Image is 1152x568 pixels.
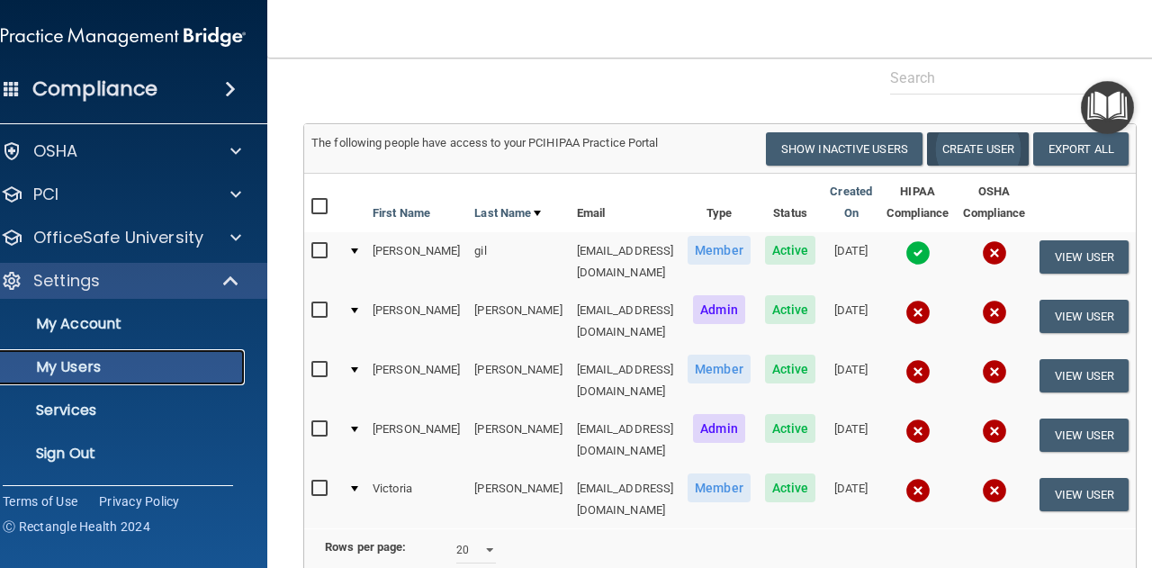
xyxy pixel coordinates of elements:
[570,351,681,410] td: [EMAIL_ADDRESS][DOMAIN_NAME]
[693,414,745,443] span: Admin
[758,174,823,232] th: Status
[365,410,467,470] td: [PERSON_NAME]
[1,140,241,162] a: OSHA
[467,292,569,351] td: [PERSON_NAME]
[99,492,180,510] a: Privacy Policy
[33,140,78,162] p: OSHA
[1033,132,1129,166] a: Export All
[365,292,467,351] td: [PERSON_NAME]
[1081,81,1134,134] button: Open Resource Center
[365,351,467,410] td: [PERSON_NAME]
[982,419,1007,444] img: cross.ca9f0e7f.svg
[905,240,931,266] img: tick.e7d51cea.svg
[765,355,816,383] span: Active
[823,410,879,470] td: [DATE]
[570,232,681,292] td: [EMAIL_ADDRESS][DOMAIN_NAME]
[982,300,1007,325] img: cross.ca9f0e7f.svg
[823,232,879,292] td: [DATE]
[3,492,77,510] a: Terms of Use
[467,351,569,410] td: [PERSON_NAME]
[905,478,931,503] img: cross.ca9f0e7f.svg
[693,295,745,324] span: Admin
[1,227,241,248] a: OfficeSafe University
[570,174,681,232] th: Email
[765,295,816,324] span: Active
[1039,359,1129,392] button: View User
[474,203,541,224] a: Last Name
[1,270,240,292] a: Settings
[311,136,659,149] span: The following people have access to your PCIHIPAA Practice Portal
[467,470,569,528] td: [PERSON_NAME]
[570,292,681,351] td: [EMAIL_ADDRESS][DOMAIN_NAME]
[1039,240,1129,274] button: View User
[905,359,931,384] img: cross.ca9f0e7f.svg
[905,419,931,444] img: cross.ca9f0e7f.svg
[467,410,569,470] td: [PERSON_NAME]
[823,292,879,351] td: [DATE]
[688,236,751,265] span: Member
[823,470,879,528] td: [DATE]
[1039,300,1129,333] button: View User
[823,351,879,410] td: [DATE]
[905,300,931,325] img: cross.ca9f0e7f.svg
[680,174,758,232] th: Type
[467,232,569,292] td: gil
[890,61,1102,95] input: Search
[33,227,203,248] p: OfficeSafe University
[688,473,751,502] span: Member
[982,359,1007,384] img: cross.ca9f0e7f.svg
[373,203,430,224] a: First Name
[982,240,1007,266] img: cross.ca9f0e7f.svg
[766,132,922,166] button: Show Inactive Users
[982,478,1007,503] img: cross.ca9f0e7f.svg
[570,410,681,470] td: [EMAIL_ADDRESS][DOMAIN_NAME]
[365,470,467,528] td: Victoria
[33,270,100,292] p: Settings
[1,184,241,205] a: PCI
[927,132,1029,166] button: Create User
[32,77,157,102] h4: Compliance
[1039,478,1129,511] button: View User
[765,473,816,502] span: Active
[765,414,816,443] span: Active
[365,232,467,292] td: [PERSON_NAME]
[765,236,816,265] span: Active
[688,355,751,383] span: Member
[830,181,872,224] a: Created On
[1,19,246,55] img: PMB logo
[1039,419,1129,452] button: View User
[3,518,150,536] span: Ⓒ Rectangle Health 2024
[570,470,681,528] td: [EMAIL_ADDRESS][DOMAIN_NAME]
[879,174,956,232] th: HIPAA Compliance
[325,540,406,554] b: Rows per page:
[956,174,1032,232] th: OSHA Compliance
[33,184,58,205] p: PCI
